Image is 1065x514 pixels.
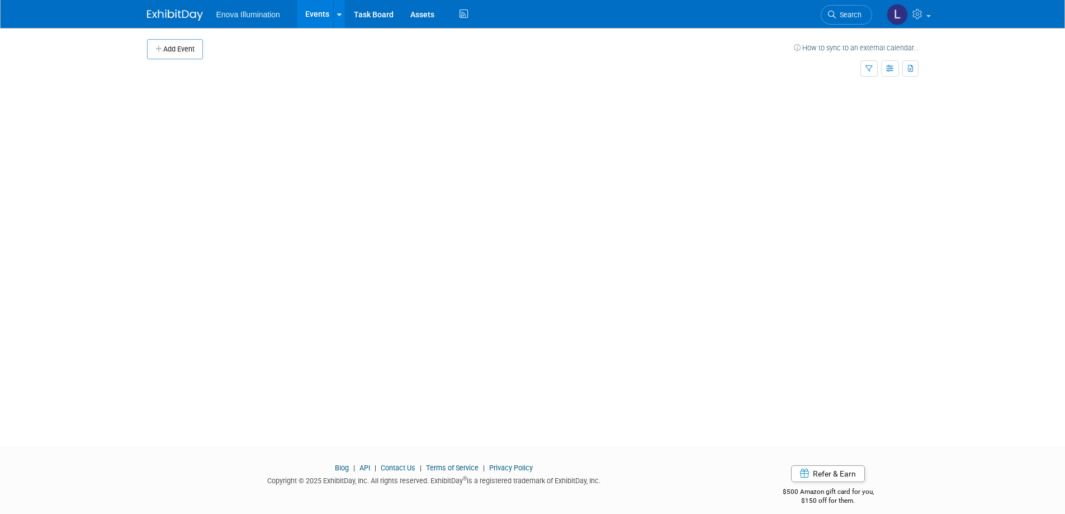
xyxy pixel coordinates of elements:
a: Refer & Earn [791,465,865,482]
div: $500 Amazon gift card for you, [738,480,919,506]
span: Search [836,11,862,19]
span: | [480,464,487,472]
span: Enova Illumination [216,10,280,19]
a: Terms of Service [426,464,479,472]
a: Search [821,5,872,25]
a: How to sync to an external calendar... [794,44,919,52]
img: Lucas Mlinarcik [887,4,908,25]
a: Privacy Policy [489,464,533,472]
a: API [359,464,370,472]
img: ExhibitDay [147,10,203,21]
span: | [372,464,379,472]
span: | [417,464,424,472]
div: Copyright © 2025 ExhibitDay, Inc. All rights reserved. ExhibitDay is a registered trademark of Ex... [147,473,722,486]
div: $150 off for them. [738,496,919,506]
sup: ® [463,475,467,482]
span: | [351,464,358,472]
button: Add Event [147,39,203,59]
a: Contact Us [381,464,415,472]
a: Blog [335,464,349,472]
